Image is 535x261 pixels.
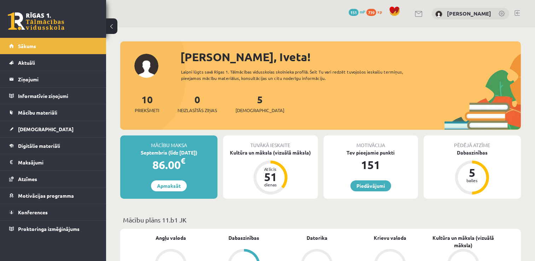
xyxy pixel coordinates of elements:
legend: Informatīvie ziņojumi [18,88,97,104]
a: Apmaksāt [151,180,187,191]
a: 739 xp [366,9,385,14]
div: 51 [260,171,281,182]
div: Mācību maksa [120,135,217,149]
div: Pēdējā atzīme [424,135,521,149]
span: 151 [349,9,359,16]
a: 5[DEMOGRAPHIC_DATA] [235,93,284,114]
a: Atzīmes [9,171,97,187]
span: 739 [366,9,376,16]
div: Septembris (līdz [DATE]) [120,149,217,156]
a: Sākums [9,38,97,54]
a: Digitālie materiāli [9,138,97,154]
a: Mācību materiāli [9,104,97,121]
span: Konferences [18,209,48,215]
span: mP [360,9,365,14]
a: Rīgas 1. Tālmācības vidusskola [8,12,64,30]
a: Proktoringa izmēģinājums [9,221,97,237]
span: Atzīmes [18,176,37,182]
legend: Ziņojumi [18,71,97,87]
div: 5 [461,167,483,178]
span: Digitālie materiāli [18,143,60,149]
a: Datorika [307,234,327,242]
a: Aktuāli [9,54,97,71]
span: Motivācijas programma [18,192,74,199]
a: Dabaszinības 5 balles [424,149,521,196]
a: 10Priekšmeti [135,93,159,114]
a: Krievu valoda [374,234,406,242]
a: 151 mP [349,9,365,14]
div: Atlicis [260,167,281,171]
a: Informatīvie ziņojumi [9,88,97,104]
p: Mācību plāns 11.b1 JK [123,215,518,225]
span: [DEMOGRAPHIC_DATA] [18,126,74,132]
div: [PERSON_NAME], Iveta! [180,48,521,65]
div: dienas [260,182,281,187]
a: [PERSON_NAME] [447,10,491,17]
a: Kultūra un māksla (vizuālā māksla) [426,234,500,249]
div: Motivācija [324,135,418,149]
span: [DEMOGRAPHIC_DATA] [235,107,284,114]
a: Dabaszinības [228,234,259,242]
div: Kultūra un māksla (vizuālā māksla) [223,149,318,156]
a: Kultūra un māksla (vizuālā māksla) Atlicis 51 dienas [223,149,318,196]
a: 0Neizlasītās ziņas [178,93,217,114]
span: xp [377,9,382,14]
a: Konferences [9,204,97,220]
div: 151 [324,156,418,173]
a: Ziņojumi [9,71,97,87]
span: Sākums [18,43,36,49]
div: Dabaszinības [424,149,521,156]
a: Angļu valoda [156,234,186,242]
a: Maksājumi [9,154,97,170]
legend: Maksājumi [18,154,97,170]
div: balles [461,178,483,182]
div: Tev pieejamie punkti [324,149,418,156]
span: Priekšmeti [135,107,159,114]
a: [DEMOGRAPHIC_DATA] [9,121,97,137]
span: Mācību materiāli [18,109,57,116]
div: Tuvākā ieskaite [223,135,318,149]
div: 86.00 [120,156,217,173]
span: Aktuāli [18,59,35,66]
a: Motivācijas programma [9,187,97,204]
div: Laipni lūgts savā Rīgas 1. Tālmācības vidusskolas skolnieka profilā. Šeit Tu vari redzēt tuvojošo... [181,69,421,81]
span: Neizlasītās ziņas [178,107,217,114]
span: € [181,156,185,166]
img: Iveta Eglīte [435,11,442,18]
span: Proktoringa izmēģinājums [18,226,80,232]
a: Piedāvājumi [350,180,391,191]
